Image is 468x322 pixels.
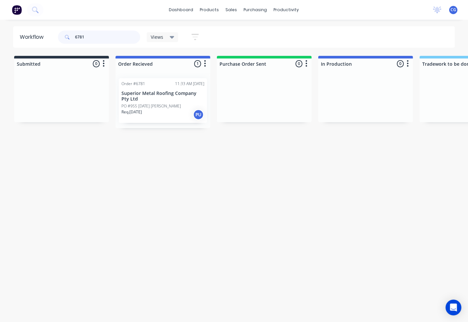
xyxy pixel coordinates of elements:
[121,103,181,109] p: PO #955 [DATE] [PERSON_NAME]
[166,5,197,15] a: dashboard
[12,5,22,15] img: Factory
[451,7,456,13] span: CG
[121,109,142,115] p: Req. [DATE]
[197,5,222,15] div: products
[271,5,302,15] div: productivity
[222,5,241,15] div: sales
[121,81,145,87] div: Order #6781
[121,91,204,102] p: Superior Metal Roofing Company Pty Ltd
[175,81,204,87] div: 11:33 AM [DATE]
[119,78,207,123] div: Order #678111:33 AM [DATE]Superior Metal Roofing Company Pty LtdPO #955 [DATE] [PERSON_NAME]Req.[...
[446,300,461,315] div: Open Intercom Messenger
[75,31,140,44] input: Search for orders...
[193,109,204,120] div: PU
[20,33,47,41] div: Workflow
[241,5,271,15] div: purchasing
[151,34,163,40] span: Views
